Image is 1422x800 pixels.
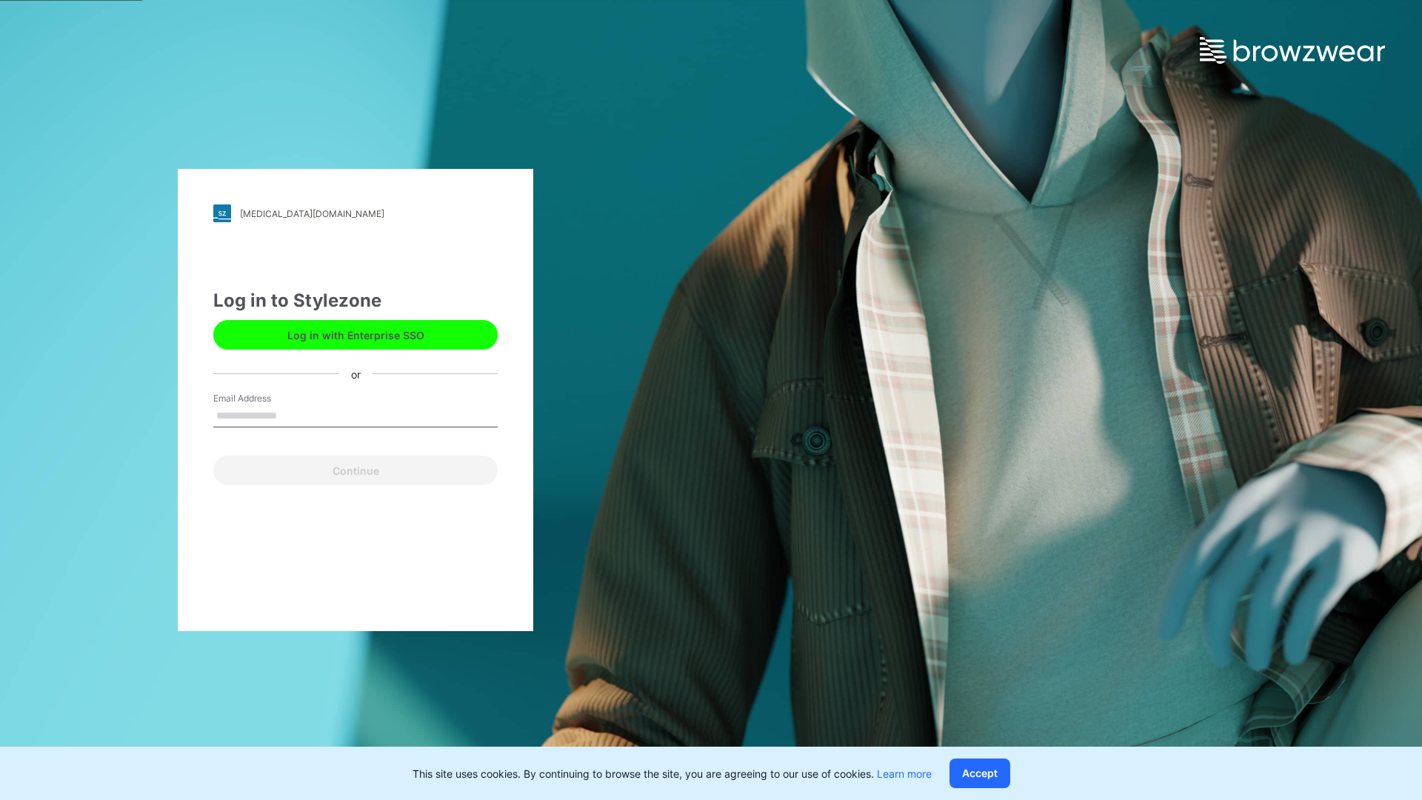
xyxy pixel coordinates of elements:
[213,204,231,222] img: stylezone-logo.562084cfcfab977791bfbf7441f1a819.svg
[213,204,498,222] a: [MEDICAL_DATA][DOMAIN_NAME]
[213,320,498,350] button: Log in with Enterprise SSO
[949,759,1010,788] button: Accept
[240,208,384,219] div: [MEDICAL_DATA][DOMAIN_NAME]
[213,392,317,405] label: Email Address
[213,287,498,314] div: Log in to Stylezone
[1200,37,1385,64] img: browzwear-logo.e42bd6dac1945053ebaf764b6aa21510.svg
[339,366,373,381] div: or
[413,766,932,781] p: This site uses cookies. By continuing to browse the site, you are agreeing to our use of cookies.
[877,767,932,780] a: Learn more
